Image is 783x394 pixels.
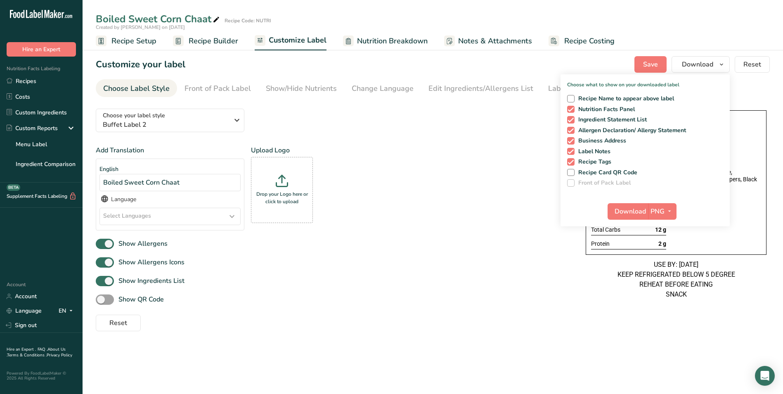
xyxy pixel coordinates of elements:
span: Customize Label [269,35,326,46]
div: Open Intercom Messenger [755,366,775,386]
div: Select Languages [100,208,240,225]
button: Reset [735,56,770,73]
a: Terms & Conditions . [7,352,47,358]
a: About Us . [7,347,66,358]
div: Front of Pack Label [185,83,251,94]
div: EN [59,306,76,316]
span: Total Carbs [591,226,620,233]
button: Save [634,56,667,73]
a: FAQ . [38,347,47,352]
span: Front of Pack Label [575,179,631,187]
p: Drop your Logo here or click to upload [253,190,311,205]
a: Notes & Attachments [444,32,532,50]
a: Privacy Policy [47,352,72,358]
span: PNG [651,206,665,216]
div: Add Translation [96,145,244,230]
span: Recipe Name to appear above label [575,95,674,102]
h1: Customize your label [96,58,185,71]
p: Choose what to show on your downloaded label [561,74,730,88]
span: Recipe Builder [189,36,238,47]
a: Recipe Costing [549,32,615,50]
span: Download [615,206,646,216]
a: Hire an Expert . [7,347,36,352]
a: Nutrition Breakdown [343,32,428,50]
span: Buffet Label 2 [103,120,229,130]
div: Language [99,195,241,204]
button: Download [608,203,648,220]
div: Powered By FoodLabelMaker © 2025 All Rights Reserved [7,371,76,381]
button: Reset [96,315,141,331]
span: Protein [591,240,610,247]
a: Language [7,304,42,318]
div: Boiled Sweet Corn Chaat [96,12,221,26]
span: 12 g [655,226,666,233]
span: Nutrition Breakdown [357,36,428,47]
span: Created by [PERSON_NAME] on [DATE] [96,24,185,31]
span: 2 g [658,240,666,247]
button: Download [672,56,730,73]
button: PNG [648,203,677,220]
div: Edit Ingredients/Allergens List [428,83,533,94]
div: Choose Label Style [103,83,170,94]
a: Customize Label [255,31,326,51]
div: Boiled Sweet Corn Chaat [99,174,241,191]
span: Ingredient Statement List [575,116,647,123]
div: Change Language [352,83,414,94]
div: Custom Reports [7,124,58,133]
span: Choose your label style [103,111,165,120]
a: Recipe Setup [96,32,156,50]
span: Notes & Attachments [458,36,532,47]
span: English [99,165,118,173]
span: Show Allergens Icons [114,257,185,267]
div: Recipe Code: NUTRI [225,17,271,24]
span: Show Allergens [114,239,168,249]
a: Recipe Builder [173,32,238,50]
span: Recipe Setup [111,36,156,47]
span: Nutrition Facts Panel [575,106,635,113]
span: Reset [743,59,761,69]
span: Recipe Costing [564,36,615,47]
button: Hire an Expert [7,42,76,57]
span: Download [682,59,713,69]
span: Show Ingredients List [114,276,185,286]
span: Business Address [575,137,627,145]
button: Choose your label style Buffet Label 2 [96,109,244,132]
span: Save [643,59,658,69]
span: Recipe Tags [575,158,612,166]
span: Allergen Declaration/ Allergy Statement [575,127,686,134]
div: Label Extra Info [548,83,603,94]
div: BETA [7,184,20,191]
div: USE BY: [DATE] KEEP REFRIGERATED BELOW 5 DEGREE REHEAT BEFORE EATING SNACK [586,260,766,299]
div: Upload Logo [251,145,313,223]
div: Show/Hide Nutrients [266,83,337,94]
span: Recipe Card QR Code [575,169,638,176]
span: Show QR Code [114,294,164,304]
span: Label Notes [575,148,611,155]
span: Reset [109,318,127,328]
